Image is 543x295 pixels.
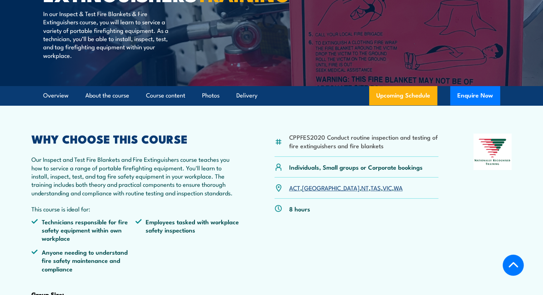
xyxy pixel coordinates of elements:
a: NT [361,183,369,192]
a: About the course [85,86,129,105]
a: TAS [371,183,381,192]
h2: WHY CHOOSE THIS COURSE [31,134,240,144]
a: Photos [202,86,220,105]
button: Enquire Now [450,86,500,105]
p: , , , , , [289,184,403,192]
a: Course content [146,86,185,105]
p: Individuals, Small groups or Corporate bookings [289,163,423,171]
a: Overview [43,86,69,105]
img: Nationally Recognised Training logo. [473,134,512,170]
a: Delivery [236,86,257,105]
a: VIC [383,183,392,192]
a: Upcoming Schedule [369,86,437,105]
li: Anyone needing to understand fire safety maintenance and compliance [31,248,136,273]
a: ACT [289,183,300,192]
a: [GEOGRAPHIC_DATA] [302,183,360,192]
a: WA [394,183,403,192]
li: Employees tasked with workplace safety inspections [135,217,240,242]
li: Technicians responsible for fire safety equipment within own workplace [31,217,136,242]
p: In our Inspect & Test Fire Blankets & Fire Extinguishers course, you will learn to service a vari... [43,9,174,59]
p: Our Inspect and Test Fire Blankets and Fire Extinguishers course teaches you how to service a ran... [31,155,240,197]
p: 8 hours [289,205,310,213]
p: This course is ideal for: [31,205,240,213]
li: CPPFES2020 Conduct routine inspection and testing of fire extinguishers and fire blankets [289,133,439,150]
